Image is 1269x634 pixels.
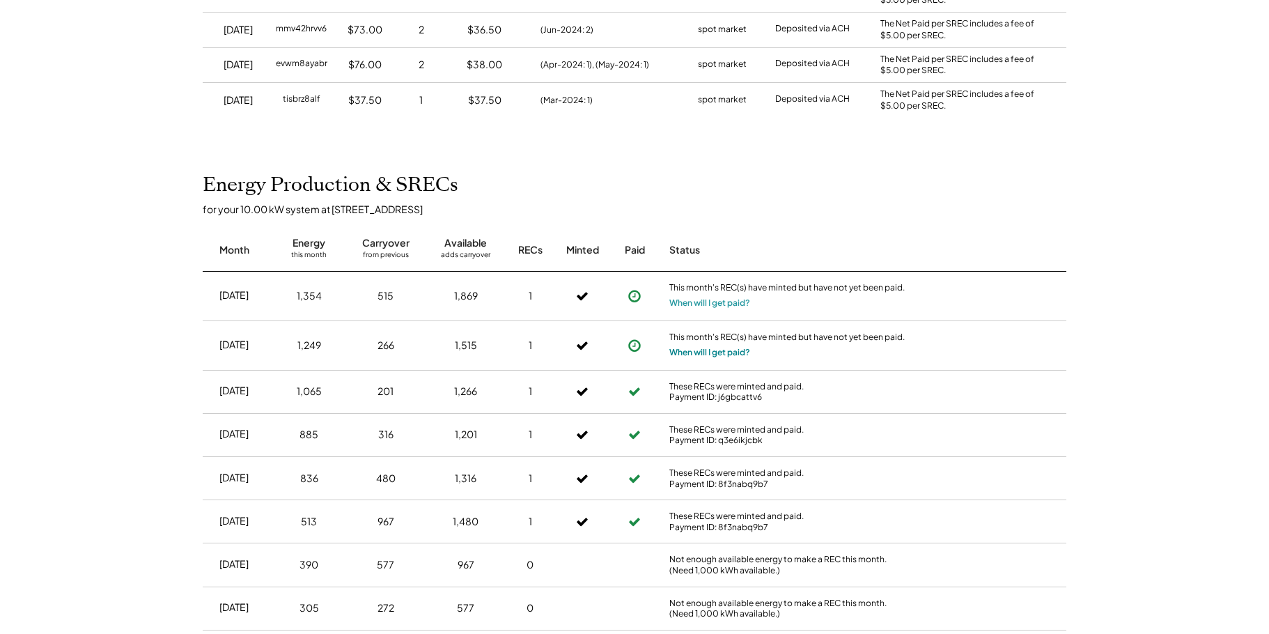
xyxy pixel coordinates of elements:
div: (Jun-2024: 2) [540,24,593,36]
div: [DATE] [224,58,253,72]
div: spot market [698,23,747,37]
div: Deposited via ACH [775,58,850,72]
button: Payment approved, but not yet initiated. [624,286,645,307]
div: [DATE] [219,514,249,528]
div: 1 [529,472,532,486]
div: The Net Paid per SREC includes a fee of $5.00 per SREC. [880,88,1041,112]
div: adds carryover [441,250,490,264]
div: 1 [529,428,532,442]
div: 316 [378,428,394,442]
div: [DATE] [219,288,249,302]
div: 2 [419,58,424,72]
button: When will I get paid? [669,346,750,359]
div: spot market [698,58,747,72]
div: 1 [419,93,423,107]
div: 1 [529,515,532,529]
div: 0 [527,558,534,572]
div: RECs [518,243,543,257]
div: 577 [457,601,474,615]
div: mmv42hrvv6 [276,23,327,37]
div: (Mar-2024: 1) [540,94,593,107]
div: 967 [458,558,474,572]
div: 1 [529,289,532,303]
div: 1 [529,385,532,399]
div: Paid [625,243,645,257]
div: 515 [377,289,394,303]
div: Deposited via ACH [775,23,850,37]
div: 836 [300,472,318,486]
div: (Apr-2024: 1), (May-2024: 1) [540,59,649,71]
div: 577 [377,558,394,572]
div: 201 [377,385,394,399]
div: 1,065 [297,385,322,399]
div: These RECs were minted and paid. Payment ID: 8f3nabq9b7 [669,511,906,532]
button: Payment approved, but not yet initiated. [624,335,645,356]
div: for your 10.00 kW system at [STREET_ADDRESS] [203,203,1080,215]
h2: Energy Production & SRECs [203,173,458,197]
div: This month's REC(s) have minted but have not yet been paid. [669,332,906,346]
div: [DATE] [219,601,249,614]
div: [DATE] [219,384,249,398]
div: 266 [377,339,394,353]
div: The Net Paid per SREC includes a fee of $5.00 per SREC. [880,54,1041,77]
div: These RECs were minted and paid. Payment ID: q3e6ikjcbk [669,424,906,446]
div: 1 [529,339,532,353]
div: Not enough available energy to make a REC this month. (Need 1,000 kWh available.) [669,554,906,575]
div: Status [669,243,906,257]
div: 513 [301,515,317,529]
div: Not enough available energy to make a REC this month. (Need 1,000 kWh available.) [669,598,906,619]
div: $38.00 [467,58,502,72]
div: These RECs were minted and paid. Payment ID: 8f3nabq9b7 [669,467,906,489]
div: $37.50 [348,93,382,107]
div: Minted [566,243,599,257]
div: Carryover [362,236,410,250]
div: evwm8ayabr [276,58,327,72]
button: When will I get paid? [669,296,750,310]
div: [DATE] [224,93,253,107]
div: 1,354 [297,289,322,303]
div: 1,249 [297,339,321,353]
div: [DATE] [219,427,249,441]
div: This month's REC(s) have minted but have not yet been paid. [669,282,906,296]
div: 1,316 [455,472,476,486]
div: 1,869 [454,289,478,303]
div: 1,201 [455,428,477,442]
div: this month [291,250,327,264]
div: 272 [377,601,394,615]
div: 1,515 [455,339,477,353]
div: 967 [377,515,394,529]
div: [DATE] [219,471,249,485]
div: $37.50 [468,93,501,107]
div: $76.00 [348,58,382,72]
div: [DATE] [219,338,249,352]
div: 0 [527,601,534,615]
div: 2 [419,23,424,37]
div: 480 [376,472,396,486]
div: Energy [293,236,325,250]
div: 885 [299,428,318,442]
div: [DATE] [224,23,253,37]
div: $36.50 [467,23,501,37]
div: spot market [698,93,747,107]
div: Deposited via ACH [775,93,850,107]
div: 390 [299,558,318,572]
div: 305 [299,601,319,615]
div: from previous [363,250,409,264]
div: [DATE] [219,557,249,571]
div: These RECs were minted and paid. Payment ID: j6gbcattv6 [669,381,906,403]
div: The Net Paid per SREC includes a fee of $5.00 per SREC. [880,18,1041,42]
div: Available [444,236,487,250]
div: 1,480 [453,515,478,529]
div: Month [219,243,249,257]
div: $73.00 [348,23,382,37]
div: 1,266 [454,385,477,399]
div: tisbrz8alf [283,93,320,107]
